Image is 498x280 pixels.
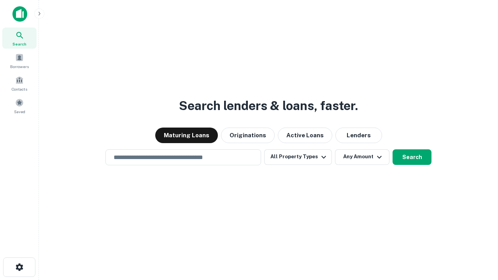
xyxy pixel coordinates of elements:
[264,149,332,165] button: All Property Types
[2,73,37,94] a: Contacts
[155,128,218,143] button: Maturing Loans
[14,108,25,115] span: Saved
[221,128,275,143] button: Originations
[459,193,498,230] iframe: Chat Widget
[2,95,37,116] a: Saved
[12,86,27,92] span: Contacts
[2,28,37,49] a: Search
[2,50,37,71] a: Borrowers
[10,63,29,70] span: Borrowers
[278,128,332,143] button: Active Loans
[179,96,358,115] h3: Search lenders & loans, faster.
[12,41,26,47] span: Search
[335,128,382,143] button: Lenders
[393,149,431,165] button: Search
[335,149,389,165] button: Any Amount
[12,6,27,22] img: capitalize-icon.png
